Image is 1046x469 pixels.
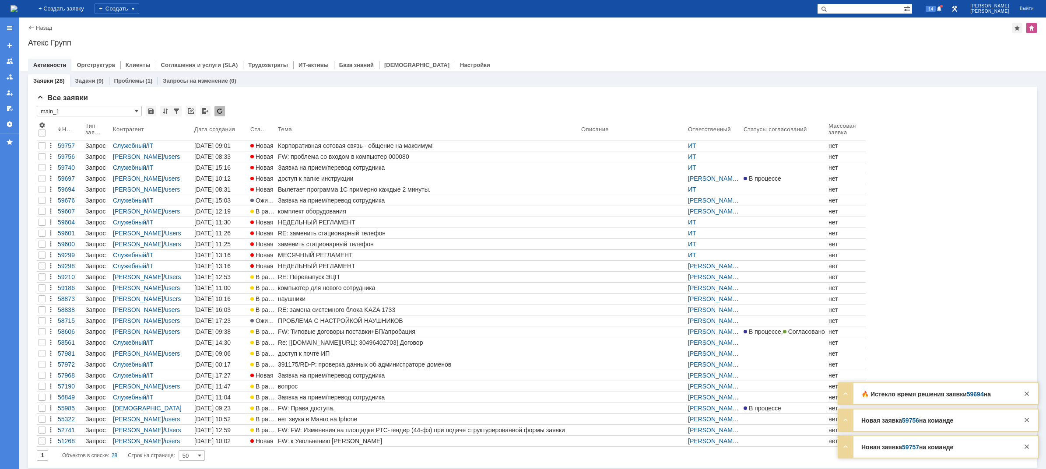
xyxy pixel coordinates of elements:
[148,262,153,269] a: IT
[250,142,274,149] span: Новая
[249,228,276,238] a: Новая
[828,252,864,259] div: нет
[278,208,578,215] div: комплект оборудования
[970,9,1009,14] span: [PERSON_NAME]
[85,164,109,171] div: Запрос на обслуживание
[85,241,109,248] div: Запрос на обслуживание
[85,186,109,193] div: Запрос на обслуживание
[165,295,181,302] a: Users
[84,294,111,304] a: Запрос на обслуживание
[58,262,82,269] div: 59298
[165,230,181,237] a: Users
[384,62,449,68] a: [DEMOGRAPHIC_DATA]
[56,250,84,260] a: 59299
[250,186,274,193] span: Новая
[194,241,231,248] div: [DATE] 11:25
[171,106,182,116] div: Фильтрация...
[193,261,249,271] a: [DATE] 13:16
[194,208,231,215] div: [DATE] 12:19
[827,228,866,238] a: нет
[113,175,163,182] a: [PERSON_NAME]
[194,126,237,133] div: Дата создания
[278,262,578,269] div: НЕДЕЛЬНЫЙ РЕГЛАМЕНТ
[84,206,111,217] a: Запрос на обслуживание
[276,173,579,184] a: доступ к папке инструкции
[85,197,109,204] div: Запрос на обслуживание
[77,62,115,68] a: Оргструктура
[828,219,864,226] div: нет
[276,195,579,206] a: Заявка на прием/перевод сотрудника
[165,273,181,280] a: Users
[249,184,276,195] a: Новая
[827,217,866,227] a: нет
[250,197,337,204] span: Ожидает ответа контрагента
[276,162,579,173] a: Заявка на прием/перевод сотрудника
[827,151,866,162] a: нет
[84,162,111,173] a: Запрос на обслуживание
[828,306,864,313] div: нет
[193,304,249,315] a: [DATE] 16:03
[84,261,111,271] a: Запрос на обслуживание
[58,186,82,193] div: 59694
[828,208,864,215] div: нет
[250,230,274,237] span: Новая
[828,186,864,193] div: нет
[114,77,144,84] a: Проблемы
[58,164,82,171] div: 59740
[85,262,109,269] div: Запрос на обслуживание
[688,208,739,215] a: [PERSON_NAME]
[744,175,781,182] span: В процессе
[56,162,84,173] a: 59740
[276,304,579,315] a: RE: замена системного блока KAZA 1733
[828,122,857,136] div: Массовая заявка
[970,3,1009,9] span: [PERSON_NAME]
[62,126,75,133] div: Номер
[249,239,276,249] a: Новая
[276,272,579,282] a: RE: Перевыпуск ЭЦП
[193,206,249,217] a: [DATE] 12:19
[276,140,579,151] a: Корпоративная сотовая связь - общение на максимум!
[165,241,181,248] a: Users
[250,175,274,182] span: Новая
[250,153,274,160] span: Новая
[85,230,109,237] div: Запрос на обслуживание
[193,217,249,227] a: [DATE] 11:30
[58,273,82,280] div: 59210
[194,219,231,226] div: [DATE] 11:30
[193,228,249,238] a: [DATE] 11:26
[194,164,231,171] div: [DATE] 15:16
[165,153,180,160] a: users
[84,315,111,326] a: Запрос на обслуживание
[250,284,281,291] span: В работе
[84,184,111,195] a: Запрос на обслуживание
[194,142,231,149] div: [DATE] 09:01
[249,315,276,326] a: Ожидает ответа контрагента
[688,126,732,133] div: Ответственный
[828,273,864,280] div: нет
[75,77,95,84] a: Задачи
[278,153,578,160] div: FW: проблема со входом в компьютер 000080
[85,219,109,226] div: Запрос на обслуживание
[113,126,146,133] div: Контрагент
[742,173,827,184] a: В процессе
[84,195,111,206] a: Запрос на обслуживание
[165,175,180,182] a: users
[276,184,579,195] a: Вылетает программа 1С примерно каждые 2 минуты.
[828,241,864,248] div: нет
[828,164,864,171] div: нет
[827,272,866,282] a: нет
[278,306,578,313] div: RE: замена системного блока KAZA 1733
[113,252,146,259] a: Служебный
[58,208,82,215] div: 59607
[193,173,249,184] a: [DATE] 10:12
[161,62,238,68] a: Соглашения и услуги (SLA)
[58,252,82,259] div: 59299
[827,140,866,151] a: нет
[688,262,739,269] a: [PERSON_NAME]
[56,283,84,293] a: 59186
[828,142,864,149] div: нет
[84,250,111,260] a: Запрос на обслуживание
[193,272,249,282] a: [DATE] 12:53
[827,162,866,173] a: нет
[56,228,84,238] a: 59601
